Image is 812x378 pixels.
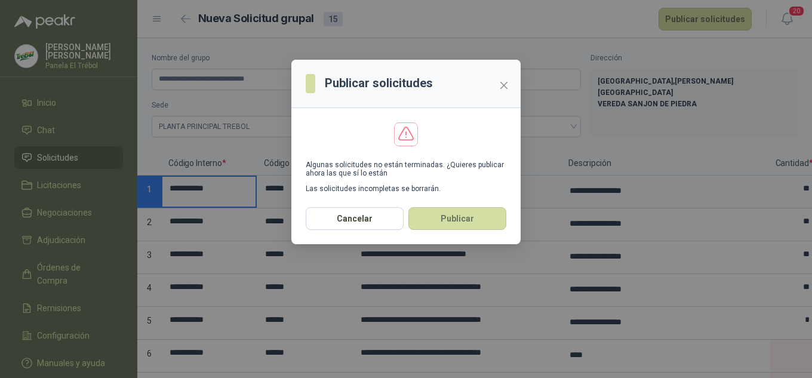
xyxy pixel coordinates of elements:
[325,74,433,93] h3: Publicar solicitudes
[408,207,506,230] button: Publicar
[306,207,404,230] button: Cancelar
[494,76,513,95] button: Close
[306,185,506,193] p: Las solicitudes incompletas se borrarán.
[306,161,506,177] p: Algunas solicitudes no están terminadas. ¿Quieres publicar ahora las que sí lo están
[499,81,509,90] span: close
